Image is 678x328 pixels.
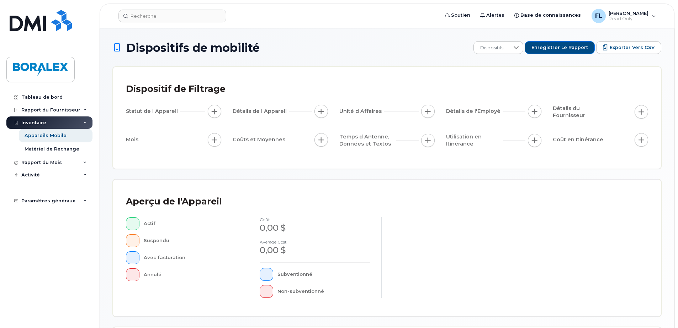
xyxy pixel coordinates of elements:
span: Détails de l Appareil [233,108,289,115]
span: Dispositifs de mobilité [126,42,260,54]
span: Mois [126,136,141,143]
div: Aperçu de l'Appareil [126,192,222,211]
div: Subventionné [277,268,370,281]
span: Statut de l Appareil [126,108,180,115]
button: Exporter vers CSV [596,41,661,54]
span: Enregistrer le rapport [531,44,588,51]
span: Détails du Fournisseur [553,105,610,119]
button: Enregistrer le rapport [525,41,595,54]
span: Exporter vers CSV [610,44,655,51]
span: Détails de l'Employé [446,108,503,115]
span: Coût en Itinérance [553,136,605,143]
div: Actif [144,217,237,230]
span: Temps d Antenne, Données et Textos [339,133,396,148]
span: Utilisation en Itinérance [446,133,503,148]
div: Suspendu [144,234,237,247]
h4: Average cost [260,240,370,244]
div: Annulé [144,268,237,281]
span: Coûts et Moyennes [233,136,287,143]
span: Dispositifs [474,42,510,54]
div: 0,00 $ [260,222,370,234]
div: Avec facturation [144,251,237,264]
div: Dispositif de Filtrage [126,80,226,98]
div: 0,00 $ [260,244,370,256]
span: Unité d Affaires [339,108,384,115]
div: Non-subventionné [277,285,370,298]
h4: coût [260,217,370,222]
